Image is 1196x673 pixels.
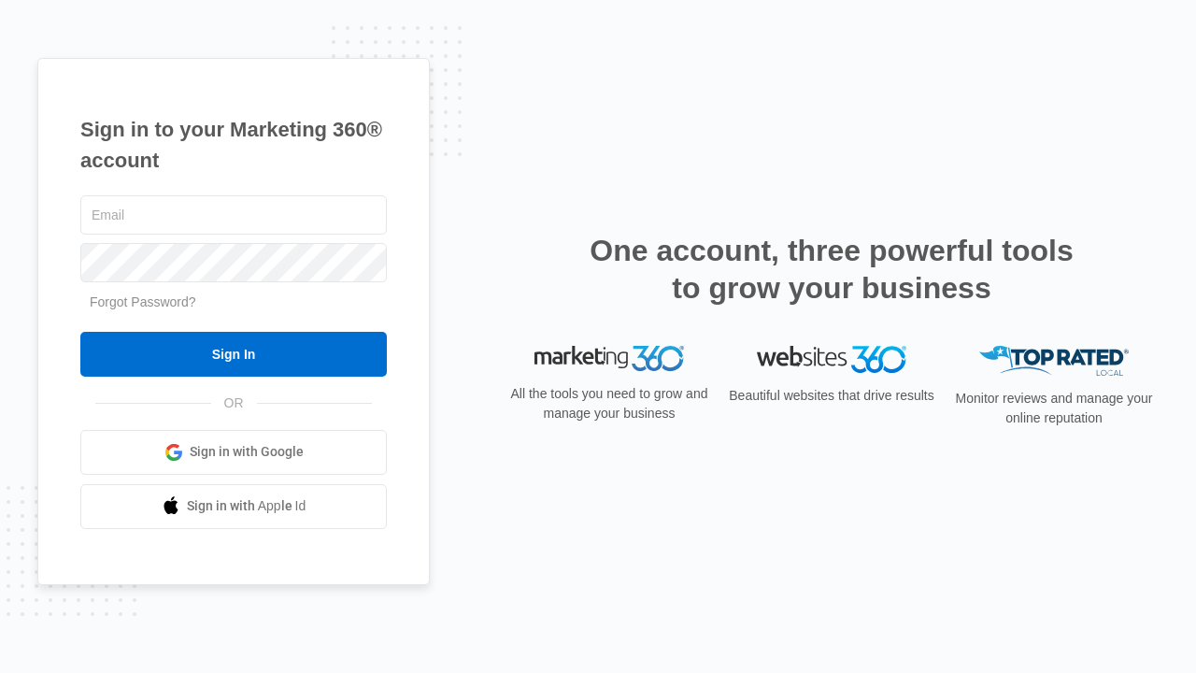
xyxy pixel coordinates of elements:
[211,394,257,413] span: OR
[757,346,906,373] img: Websites 360
[979,346,1129,377] img: Top Rated Local
[187,496,306,516] span: Sign in with Apple Id
[534,346,684,372] img: Marketing 360
[90,294,196,309] a: Forgot Password?
[190,442,304,462] span: Sign in with Google
[949,389,1159,428] p: Monitor reviews and manage your online reputation
[584,232,1079,307] h2: One account, three powerful tools to grow your business
[80,195,387,235] input: Email
[80,430,387,475] a: Sign in with Google
[80,332,387,377] input: Sign In
[505,384,714,423] p: All the tools you need to grow and manage your business
[80,114,387,176] h1: Sign in to your Marketing 360® account
[80,484,387,529] a: Sign in with Apple Id
[727,386,936,406] p: Beautiful websites that drive results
